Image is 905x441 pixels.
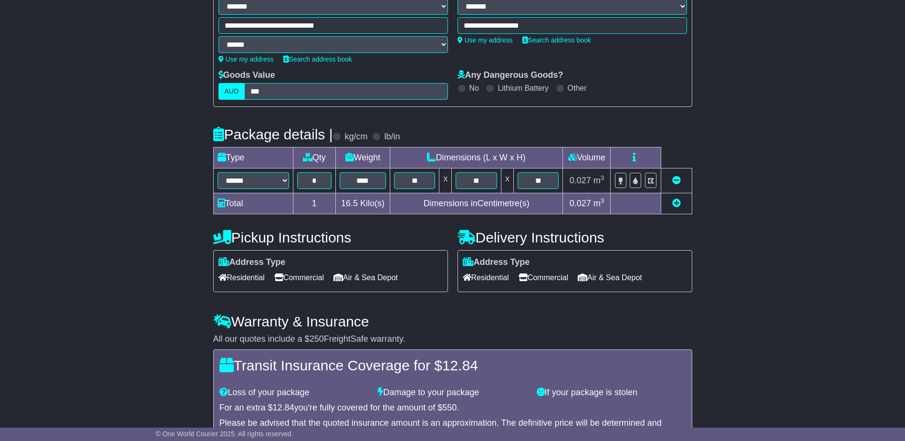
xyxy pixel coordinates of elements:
[469,84,479,93] label: No
[672,199,681,208] a: Add new item
[601,197,604,204] sup: 3
[213,334,692,345] div: All our quotes include a $ FreightSafe warranty.
[672,176,681,185] a: Remove this item
[274,270,324,285] span: Commercial
[601,174,604,181] sup: 3
[442,357,478,373] span: 12.84
[218,70,275,81] label: Goods Value
[463,257,530,268] label: Address Type
[522,36,591,44] a: Search address book
[563,147,611,168] td: Volume
[218,55,274,63] a: Use my address
[219,403,686,413] div: For an extra $ you're fully covered for the amount of $ .
[218,270,265,285] span: Residential
[458,36,513,44] a: Use my address
[335,147,390,168] td: Weight
[390,193,563,214] td: Dimensions in Centimetre(s)
[593,176,604,185] span: m
[333,270,398,285] span: Air & Sea Depot
[310,334,324,344] span: 250
[219,418,686,439] div: Please be advised that the quoted insurance amount is an approximation. The definitive price will...
[463,270,509,285] span: Residential
[341,199,358,208] span: 16.5
[568,84,587,93] label: Other
[156,430,293,438] span: © One World Courier 2025. All rights reserved.
[215,388,374,398] div: Loss of your package
[213,147,293,168] td: Type
[344,132,367,142] label: kg/cm
[532,388,691,398] div: If your package is stolen
[218,257,286,268] label: Address Type
[213,230,448,245] h4: Pickup Instructions
[442,403,457,412] span: 550
[213,126,333,142] h4: Package details |
[213,193,293,214] td: Total
[335,193,390,214] td: Kilo(s)
[283,55,352,63] a: Search address book
[593,199,604,208] span: m
[458,230,692,245] h4: Delivery Instructions
[439,168,452,193] td: x
[458,70,563,81] label: Any Dangerous Goods?
[293,193,335,214] td: 1
[384,132,400,142] label: lb/in
[519,270,568,285] span: Commercial
[570,176,591,185] span: 0.027
[501,168,513,193] td: x
[218,83,245,100] label: AUD
[219,357,686,373] h4: Transit Insurance Coverage for $
[578,270,642,285] span: Air & Sea Depot
[213,314,692,329] h4: Warranty & Insurance
[390,147,563,168] td: Dimensions (L x W x H)
[293,147,335,168] td: Qty
[373,388,532,398] div: Damage to your package
[273,403,294,412] span: 12.84
[570,199,591,208] span: 0.027
[498,84,549,93] label: Lithium Battery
